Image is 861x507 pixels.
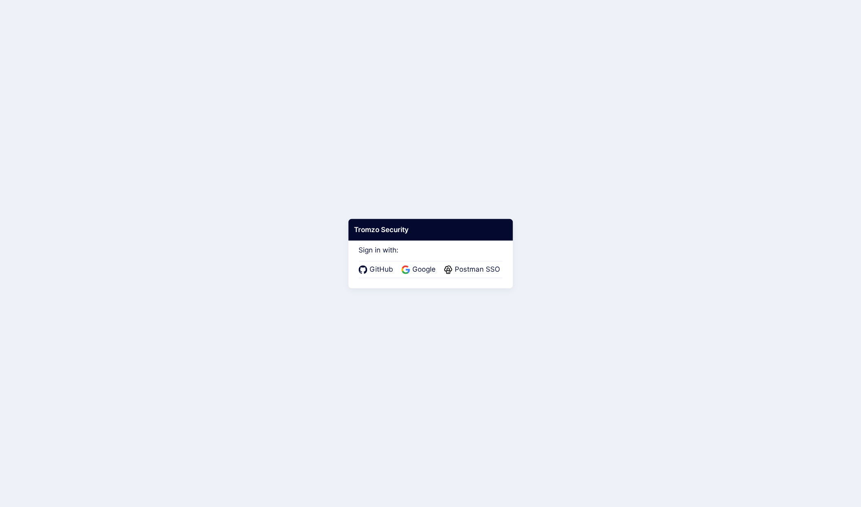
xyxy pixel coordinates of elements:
div: Sign in with: [359,235,502,278]
span: Google [410,264,438,275]
a: Postman SSO [444,264,502,275]
div: Tromzo Security [348,219,513,241]
a: GitHub [359,264,396,275]
span: Postman SSO [452,264,502,275]
span: GitHub [367,264,396,275]
a: Google [401,264,438,275]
